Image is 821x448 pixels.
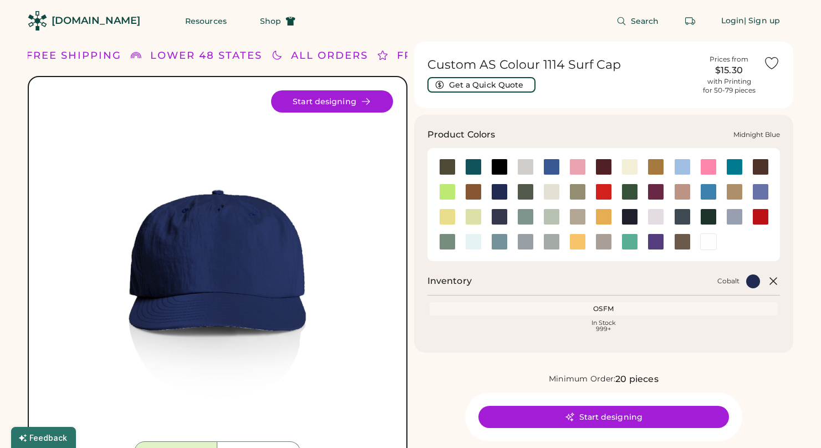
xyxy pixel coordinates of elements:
[427,57,695,73] h1: Custom AS Colour 1114 Surf Cap
[427,77,536,93] button: Get a Quick Quote
[710,55,748,64] div: Prices from
[52,14,140,28] div: [DOMAIN_NAME]
[432,320,776,332] div: In Stock 999+
[733,130,780,139] div: Midnight Blue
[427,128,496,141] h3: Product Colors
[703,77,756,95] div: with Printing for 50-79 pieces
[744,16,780,27] div: | Sign up
[717,277,740,286] div: Cobalt
[260,17,281,25] span: Shop
[603,10,672,32] button: Search
[150,48,262,63] div: LOWER 48 STATES
[768,398,816,446] iframe: Front Chat
[291,48,368,63] div: ALL ORDERS
[26,48,121,63] div: FREE SHIPPING
[721,16,744,27] div: Login
[432,304,776,313] div: OSFM
[631,17,659,25] span: Search
[701,64,757,77] div: $15.30
[28,11,47,30] img: Rendered Logo - Screens
[247,10,309,32] button: Shop
[478,406,729,428] button: Start designing
[397,48,492,63] div: FREE SHIPPING
[615,373,658,386] div: 20 pieces
[42,90,393,441] img: 1114 - Cobalt Front Image
[427,274,472,288] h2: Inventory
[42,90,393,441] div: 1114 Style Image
[271,90,393,113] button: Start designing
[679,10,701,32] button: Retrieve an order
[172,10,240,32] button: Resources
[549,374,616,385] div: Minimum Order:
